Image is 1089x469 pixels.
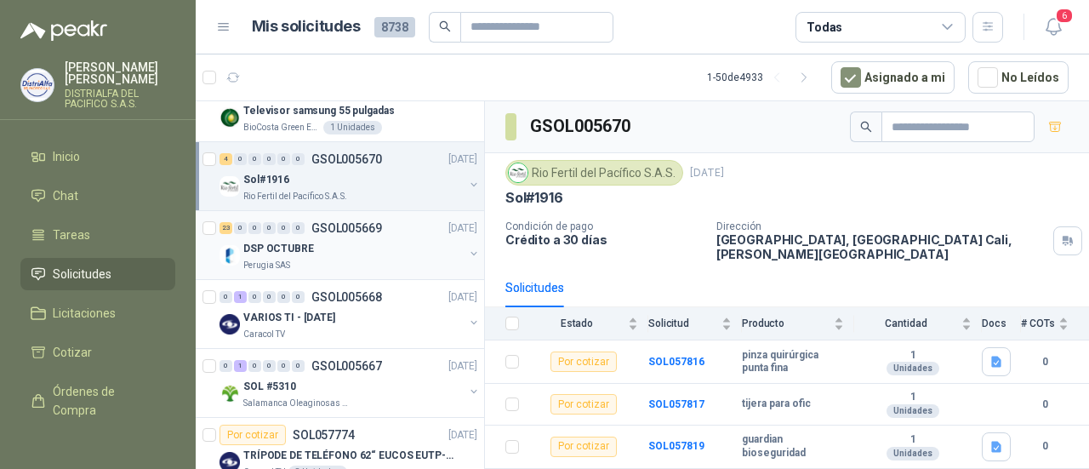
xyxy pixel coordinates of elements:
b: 1 [854,349,972,363]
span: Estado [529,317,624,329]
th: Solicitud [648,307,742,340]
span: Solicitudes [53,265,111,283]
b: 1 [854,433,972,447]
a: Chat [20,180,175,212]
p: Dirección [716,220,1046,232]
a: 0 1 0 0 0 0 GSOL005668[DATE] Company LogoVARIOS TI - [DATE]Caracol TV [220,287,481,341]
b: 0 [1021,397,1069,413]
button: No Leídos [968,61,1069,94]
span: 8738 [374,17,415,37]
a: SOL057819 [648,440,704,452]
p: Sol#1916 [505,189,563,207]
p: VARIOS TI - [DATE] [243,310,335,326]
b: 0 [1021,438,1069,455]
b: 1 [854,391,972,404]
div: Unidades [887,447,939,460]
a: Tareas [20,219,175,251]
p: [DATE] [690,165,724,181]
div: 1 - 50 de 4933 [707,64,818,91]
p: DSP OCTUBRE [243,241,314,257]
div: 0 [263,222,276,234]
p: [GEOGRAPHIC_DATA], [GEOGRAPHIC_DATA] Cali , [PERSON_NAME][GEOGRAPHIC_DATA] [716,232,1046,261]
b: 0 [1021,354,1069,370]
p: Perugia SAS [243,259,290,272]
p: Condición de pago [505,220,703,232]
div: Por cotizar [220,425,286,445]
div: 23 [220,222,232,234]
a: 4 0 0 0 0 0 GSOL005670[DATE] Company LogoSol#1916Rio Fertil del Pacífico S.A.S. [220,149,481,203]
a: 0 1 0 0 0 0 GSOL005667[DATE] Company LogoSOL #5310Salamanca Oleaginosas SAS [220,356,481,410]
th: # COTs [1021,307,1089,340]
div: 0 [292,360,305,372]
span: Chat [53,186,78,205]
img: Company Logo [21,69,54,101]
span: Cantidad [854,317,958,329]
div: 0 [292,291,305,303]
a: 23 0 0 0 0 0 GSOL005669[DATE] Company LogoDSP OCTUBREPerugia SAS [220,218,481,272]
b: guardian bioseguridad [742,433,844,460]
b: SOL057817 [648,398,704,410]
span: Cotizar [53,343,92,362]
p: Salamanca Oleaginosas SAS [243,397,351,410]
th: Producto [742,307,854,340]
div: 1 Unidades [323,121,382,134]
div: 0 [263,291,276,303]
span: Inicio [53,147,80,166]
img: Company Logo [509,163,527,182]
b: tijera para ofic [742,398,811,411]
img: Logo peakr [20,20,107,41]
div: 0 [277,291,290,303]
a: Por adjudicarSOL057822[DATE] Company LogoTelevisor samsung 55 pulgadasBioCosta Green Energy S.A.S... [196,73,484,142]
div: Rio Fertil del Pacífico S.A.S. [505,160,683,186]
span: Licitaciones [53,304,116,323]
div: 1 [234,360,247,372]
div: 0 [277,153,290,165]
span: # COTs [1021,317,1055,329]
div: 0 [263,153,276,165]
span: Producto [742,317,830,329]
p: Caracol TV [243,328,285,341]
div: 0 [234,153,247,165]
img: Company Logo [220,176,240,197]
img: Company Logo [220,383,240,403]
span: Tareas [53,226,90,244]
p: Televisor samsung 55 pulgadas [243,103,395,119]
div: Unidades [887,362,939,375]
p: [PERSON_NAME] [PERSON_NAME] [65,61,175,85]
div: Todas [807,18,842,37]
img: Company Logo [220,314,240,335]
span: Órdenes de Compra [53,382,159,420]
p: GSOL005669 [311,222,382,234]
img: Company Logo [220,107,240,128]
p: BioCosta Green Energy S.A.S [243,121,320,134]
a: Inicio [20,140,175,173]
button: Asignado a mi [831,61,955,94]
div: Solicitudes [505,278,564,297]
span: search [860,121,872,133]
p: [DATE] [448,358,477,375]
h3: GSOL005670 [530,113,633,140]
span: Solicitud [648,317,718,329]
span: 6 [1055,8,1074,24]
div: Unidades [887,404,939,418]
b: pinza quirúrgica punta fina [742,349,844,375]
div: 0 [248,153,261,165]
a: Licitaciones [20,297,175,329]
button: 6 [1038,12,1069,43]
p: Rio Fertil del Pacífico S.A.S. [243,190,347,203]
div: 0 [292,222,305,234]
a: Solicitudes [20,258,175,290]
div: 0 [248,291,261,303]
h1: Mis solicitudes [252,14,361,39]
div: 1 [234,291,247,303]
a: Cotizar [20,336,175,369]
div: Por cotizar [550,437,617,457]
p: [DATE] [448,427,477,443]
img: Company Logo [220,245,240,266]
p: [DATE] [448,152,477,168]
p: Crédito a 30 días [505,232,703,247]
a: SOL057816 [648,356,704,368]
th: Estado [529,307,648,340]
